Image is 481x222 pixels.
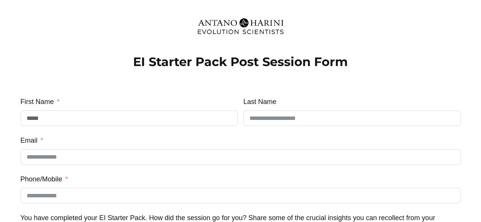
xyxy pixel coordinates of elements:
[21,188,461,203] input: Phone/Mobile
[21,149,461,165] input: Email
[133,54,348,69] strong: EI Starter Pack Post Session Form
[21,172,68,186] label: Phone/Mobile
[21,134,43,147] label: Email
[194,13,288,39] img: Evolution-Scientist (2)
[243,95,276,109] label: Last Name
[21,95,60,109] label: First Name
